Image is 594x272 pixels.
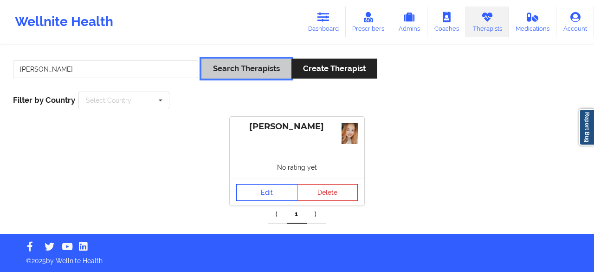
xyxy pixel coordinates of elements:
img: 17698813-aebf-4a2f-bd8c-51d0be148ead_IMG_1686.jpeg [342,123,358,145]
button: Delete [297,184,358,201]
button: Create Therapist [291,59,377,79]
button: Search Therapists [201,59,291,79]
a: Account [556,7,594,37]
a: Medications [509,7,557,37]
span: Filter by Country [13,95,75,105]
div: Pagination Navigation [268,205,326,224]
a: Dashboard [301,7,346,37]
a: 1 [287,205,307,224]
a: Edit [236,184,297,201]
a: Prescribers [346,7,392,37]
input: Search Keywords [13,60,198,78]
div: No rating yet [230,156,364,179]
div: [PERSON_NAME] [236,121,358,132]
a: Therapists [466,7,509,37]
p: © 2025 by Wellnite Health [19,250,575,265]
a: Admins [391,7,427,37]
a: Coaches [427,7,466,37]
div: Select Country [86,97,131,104]
a: Report Bug [579,109,594,146]
a: Next item [307,205,326,224]
a: Previous item [268,205,287,224]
